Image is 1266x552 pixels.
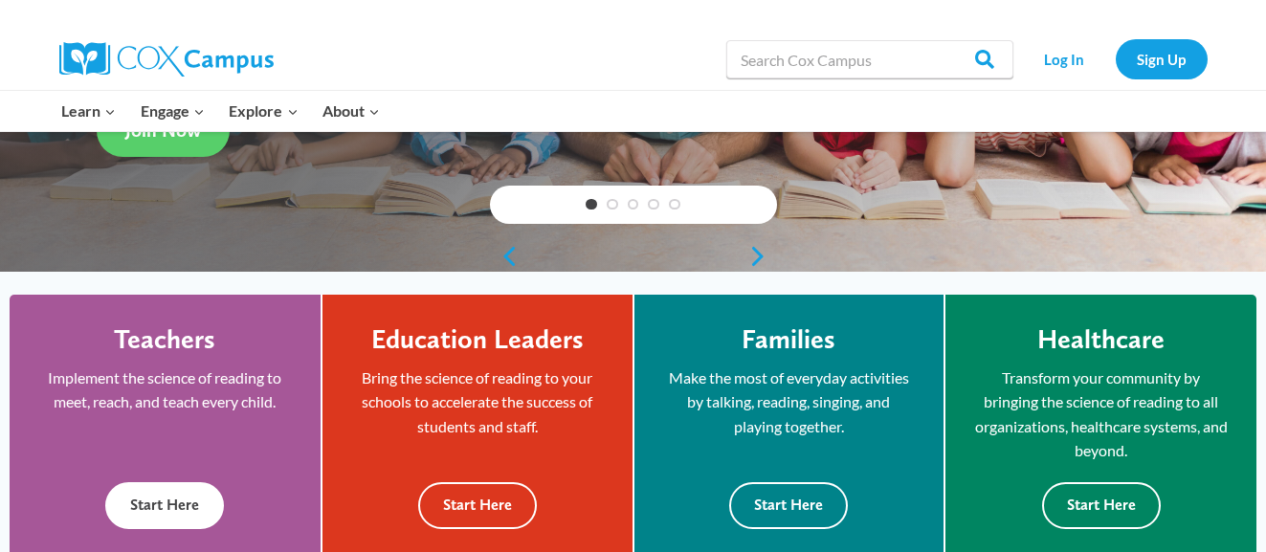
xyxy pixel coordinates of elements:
[607,199,618,210] a: 2
[50,91,392,131] nav: Primary Navigation
[729,482,848,529] button: Start Here
[128,91,217,131] button: Child menu of Engage
[1042,482,1161,529] button: Start Here
[114,323,215,356] h4: Teachers
[726,40,1013,78] input: Search Cox Campus
[50,91,129,131] button: Child menu of Learn
[974,365,1228,463] p: Transform your community by bringing the science of reading to all organizations, healthcare syst...
[418,482,537,529] button: Start Here
[59,42,274,77] img: Cox Campus
[648,199,659,210] a: 4
[742,323,835,356] h4: Families
[628,199,639,210] a: 3
[490,237,777,276] div: content slider buttons
[748,245,777,268] a: next
[1116,39,1208,78] a: Sign Up
[663,365,916,439] p: Make the most of everyday activities by talking, reading, singing, and playing together.
[1023,39,1208,78] nav: Secondary Navigation
[310,91,392,131] button: Child menu of About
[586,199,597,210] a: 1
[669,199,680,210] a: 5
[105,482,224,529] button: Start Here
[371,323,584,356] h4: Education Leaders
[490,245,519,268] a: previous
[1037,323,1165,356] h4: Healthcare
[38,365,292,414] p: Implement the science of reading to meet, reach, and teach every child.
[217,91,311,131] button: Child menu of Explore
[351,365,604,439] p: Bring the science of reading to your schools to accelerate the success of students and staff.
[1023,39,1106,78] a: Log In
